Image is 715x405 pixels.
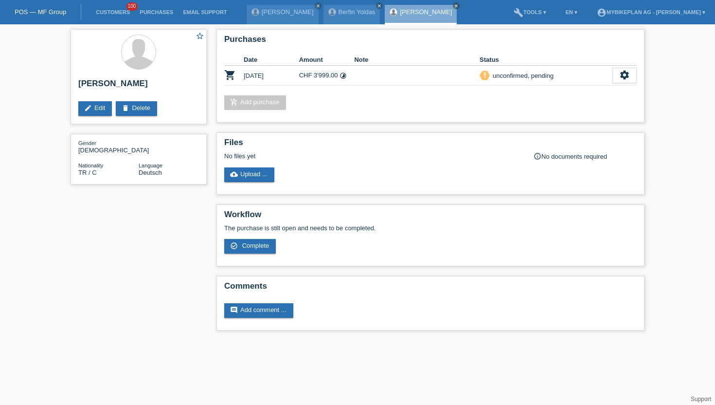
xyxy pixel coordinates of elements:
[299,54,355,66] th: Amount
[224,69,236,81] i: POSP00026325
[340,72,347,79] i: 36 instalments
[224,138,637,152] h2: Files
[230,98,238,106] i: add_shopping_cart
[691,396,711,403] a: Support
[262,8,314,16] a: [PERSON_NAME]
[597,8,607,18] i: account_circle
[377,3,382,8] i: close
[400,8,452,16] a: [PERSON_NAME]
[534,152,541,160] i: info_outline
[224,35,637,49] h2: Purchases
[91,9,135,15] a: Customers
[78,140,96,146] span: Gender
[509,9,551,15] a: buildTools ▾
[224,281,637,296] h2: Comments
[299,66,355,86] td: CHF 3'999.00
[78,163,103,168] span: Nationality
[242,242,269,249] span: Complete
[224,210,637,224] h2: Workflow
[126,2,138,11] span: 100
[196,32,204,42] a: star_border
[454,3,459,8] i: close
[230,242,238,250] i: check_circle_outline
[354,54,480,66] th: Note
[84,104,92,112] i: edit
[224,167,274,182] a: cloud_uploadUpload ...
[514,8,523,18] i: build
[178,9,232,15] a: Email Support
[196,32,204,40] i: star_border
[453,2,460,9] a: close
[224,152,521,160] div: No files yet
[244,54,299,66] th: Date
[116,101,157,116] a: deleteDelete
[534,152,637,160] div: No documents required
[230,170,238,178] i: cloud_upload
[139,169,162,176] span: Deutsch
[224,303,293,318] a: commentAdd comment ...
[139,163,162,168] span: Language
[376,2,383,9] a: close
[619,70,630,80] i: settings
[592,9,710,15] a: account_circleMybikeplan AG - [PERSON_NAME] ▾
[135,9,178,15] a: Purchases
[490,71,554,81] div: unconfirmed, pending
[230,306,238,314] i: comment
[339,8,375,16] a: Berfin Yoldas
[78,169,97,176] span: Turkey / C / 09.08.2011
[224,239,276,254] a: check_circle_outline Complete
[482,72,488,78] i: priority_high
[224,224,637,232] p: The purchase is still open and needs to be completed.
[480,54,612,66] th: Status
[122,104,129,112] i: delete
[15,8,66,16] a: POS — MF Group
[224,95,286,110] a: add_shopping_cartAdd purchase
[316,3,321,8] i: close
[561,9,582,15] a: EN ▾
[78,79,199,93] h2: [PERSON_NAME]
[315,2,322,9] a: close
[78,101,112,116] a: editEdit
[244,66,299,86] td: [DATE]
[78,139,139,154] div: [DEMOGRAPHIC_DATA]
